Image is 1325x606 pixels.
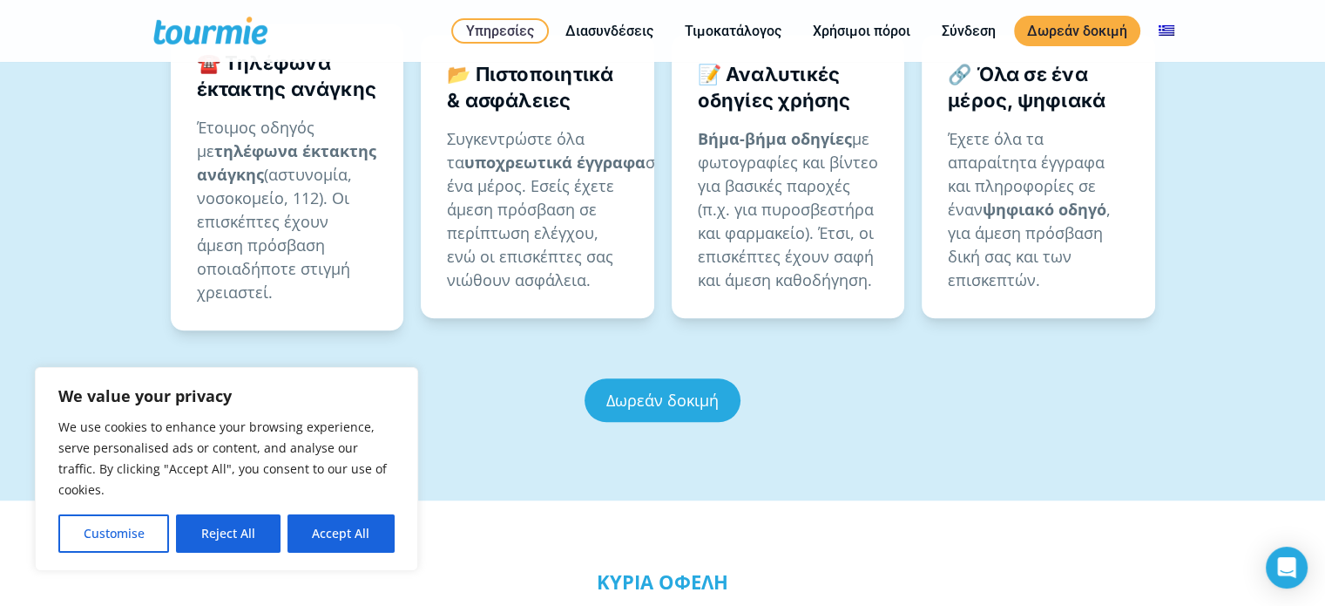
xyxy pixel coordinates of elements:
[983,199,1106,220] strong: ψηφιακό οδηγό
[929,20,1009,42] a: Σύνδεση
[672,20,794,42] a: Τιμοκατάλογος
[698,61,879,113] h4: 📝 Αναλυτικές οδηγίες χρήσης
[451,18,549,44] a: Υπηρεσίες
[58,417,395,500] p: We use cookies to enhance your browsing experience, serve personalised ads or content, and analys...
[800,20,923,42] a: Χρήσιμοι πόροι
[447,61,628,113] h4: 📂 Πιστοποιητικά & ασφάλειες
[447,127,628,292] p: Συγκεντρώστε όλα τα σε ένα μέρος. Εσείς έχετε άμεση πρόσβαση σε περίπτωση ελέγχου, ενώ οι επισκέπ...
[176,514,280,553] button: Reject All
[552,20,666,42] a: Διασυνδέσεις
[1266,547,1308,589] div: Open Intercom Messenger
[287,514,395,553] button: Accept All
[698,128,852,149] strong: Βήμα-βήμα οδηγίες
[698,127,879,292] p: με φωτογραφίες και βίντεο για βασικές παροχές (π.χ. για πυροσβεστήρα και φαρμακείο). Έτσι, οι επι...
[1146,20,1187,42] a: Αλλαγή σε
[58,514,169,553] button: Customise
[597,569,728,595] span: ΚΥΡΙΑ ΟΦΕΛΗ
[948,127,1129,292] p: Έχετε όλα τα απαραίτητα έγγραφα και πληροφορίες σε έναν , για άμεση πρόσβαση δική σας και των επι...
[585,378,740,422] a: Δωρεάν δοκιμή
[948,61,1129,113] h4: 🔗 Όλα σε ένα μέρος, ψηφιακά
[197,50,378,102] h4: ☎️ Τηλέφωνα έκτακτης ανάγκης
[58,385,395,406] p: We value your privacy
[197,116,378,304] p: Έτοιμος οδηγός με (αστυνομία, νοσοκομείο, 112). Οι επισκέπτες έχουν άμεση πρόσβαση οποιαδήποτε στ...
[464,152,646,173] strong: υποχρεωτικά έγγραφα
[1014,16,1140,46] a: Δωρεάν δοκιμή
[197,140,376,185] strong: τηλέφωνα έκτακτης ανάγκης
